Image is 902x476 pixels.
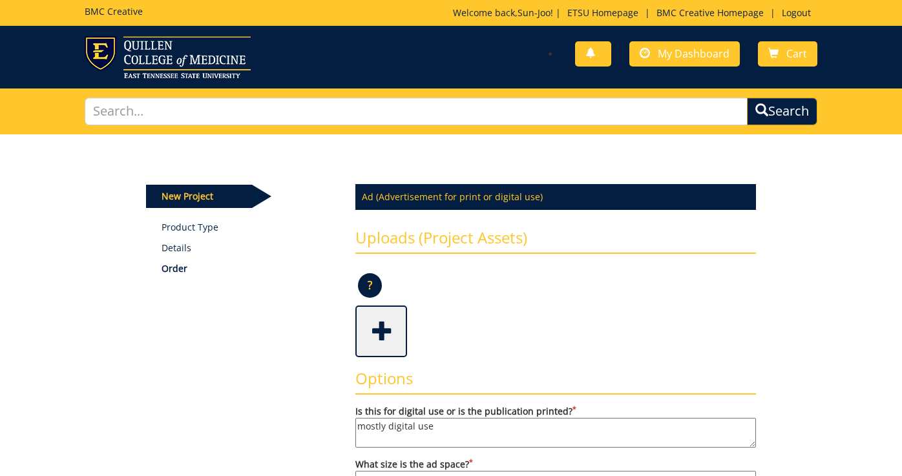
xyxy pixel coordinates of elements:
label: Is this for digital use or is the publication printed? [355,405,756,448]
span: Cart [786,47,807,61]
img: ETSU logo [85,36,251,78]
a: My Dashboard [629,41,740,67]
input: Search... [85,98,747,125]
h3: Uploads (Project Assets) [355,229,756,254]
h3: Options [355,370,756,395]
textarea: Is this for digital use or is the publication printed?* [355,418,756,448]
span: My Dashboard [658,47,729,61]
a: Product Type [162,221,337,234]
p: Order [162,262,337,275]
a: Logout [775,6,817,19]
p: Welcome back, ! | | | [453,6,817,19]
p: New Project [146,185,252,208]
a: ETSU Homepage [561,6,645,19]
a: Sun-Joo [518,6,551,19]
p: ? [358,273,382,298]
h5: BMC Creative [85,6,143,16]
a: BMC Creative Homepage [650,6,770,19]
p: Details [162,242,337,254]
button: Search [747,98,817,125]
a: Cart [758,41,817,67]
p: Ad (Advertisement for print or digital use) [355,184,756,210]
